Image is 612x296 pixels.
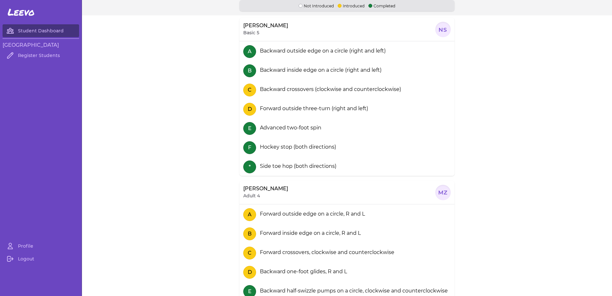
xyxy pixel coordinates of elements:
[8,6,35,18] span: Leevo
[257,105,368,112] div: Forward outside three-turn (right and left)
[368,3,395,9] p: Completed
[338,3,365,9] p: Introduced
[3,49,79,62] a: Register Students
[257,162,336,170] div: Side toe hop (both directions)
[257,287,448,295] div: Backward half-swizzle pumps on a circle, clockwise and counterclockwise
[257,249,394,256] div: Forward crossovers, clockwise and counterclockwise
[243,64,256,77] button: B
[299,3,334,9] p: Not Introduced
[3,240,79,252] a: Profile
[3,24,79,37] a: Student Dashboard
[243,22,288,29] p: [PERSON_NAME]
[243,141,256,154] button: F
[243,103,256,116] button: D
[257,124,321,132] div: Advanced two-foot spin
[3,41,79,49] h3: [GEOGRAPHIC_DATA]
[243,29,259,36] p: Basic 5
[243,84,256,96] button: C
[243,185,288,193] p: [PERSON_NAME]
[3,252,79,265] a: Logout
[243,247,256,259] button: C
[257,143,336,151] div: Hockey stop (both directions)
[257,47,386,55] div: Backward outside edge on a circle (right and left)
[243,45,256,58] button: A
[243,266,256,279] button: D
[243,227,256,240] button: B
[257,210,365,218] div: Forward outside edge on a circle, R and L
[243,122,256,135] button: E
[243,208,256,221] button: A
[257,86,401,93] div: Backward crossovers (clockwise and counterclockwise)
[257,268,347,275] div: Backward one-foot glides, R and L
[243,193,260,199] p: Adult 4
[257,229,361,237] div: Forward inside edge on a circle, R and L
[257,66,382,74] div: Backward inside edge on a circle (right and left)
